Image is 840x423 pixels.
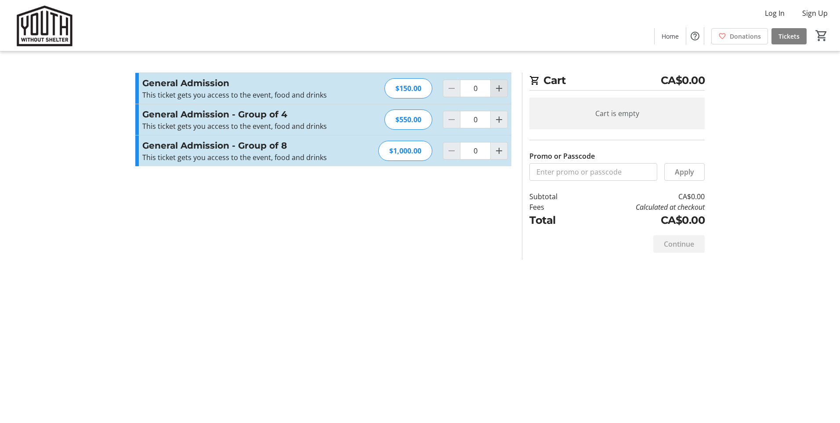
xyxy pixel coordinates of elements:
[771,28,807,44] a: Tickets
[529,191,580,202] td: Subtotal
[384,109,432,130] div: $550.00
[580,191,705,202] td: CA$0.00
[529,202,580,212] td: Fees
[765,8,785,18] span: Log In
[529,73,705,91] h2: Cart
[580,202,705,212] td: Calculated at checkout
[778,32,800,41] span: Tickets
[5,4,83,47] img: Youth Without Shelter's Logo
[142,121,334,131] p: This ticket gets you access to the event, food and drinks
[686,27,704,45] button: Help
[142,152,334,163] p: This ticket gets you access to the event, food and drinks
[142,90,334,100] p: This ticket gets you access to the event, food and drinks
[460,142,491,160] input: General Admission - Group of 8 Quantity
[529,163,657,181] input: Enter promo or passcode
[142,139,334,152] h3: General Admission - Group of 8
[142,108,334,121] h3: General Admission - Group of 4
[142,77,334,90] h3: General Admission
[529,212,580,228] td: Total
[758,6,792,20] button: Log In
[378,141,432,161] div: $1,000.00
[491,80,507,97] button: Increment by one
[655,28,686,44] a: Home
[795,6,835,20] button: Sign Up
[529,98,705,129] div: Cart is empty
[529,151,595,161] label: Promo or Passcode
[664,163,705,181] button: Apply
[384,78,432,98] div: $150.00
[491,111,507,128] button: Increment by one
[460,80,491,97] input: General Admission Quantity
[675,167,694,177] span: Apply
[491,142,507,159] button: Increment by one
[802,8,828,18] span: Sign Up
[730,32,761,41] span: Donations
[661,73,705,88] span: CA$0.00
[460,111,491,128] input: General Admission - Group of 4 Quantity
[814,28,829,44] button: Cart
[662,32,679,41] span: Home
[580,212,705,228] td: CA$0.00
[711,28,768,44] a: Donations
